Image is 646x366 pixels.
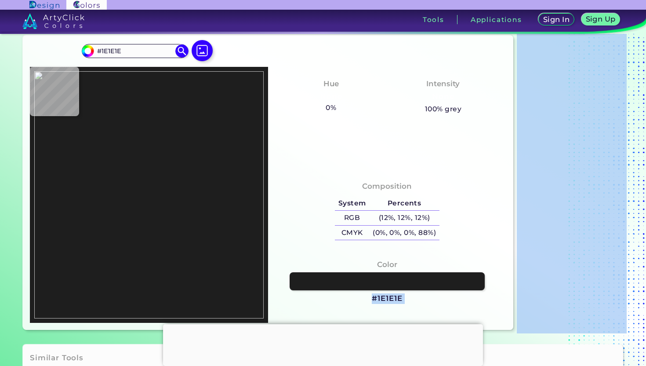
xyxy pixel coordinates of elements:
[94,45,176,57] input: type color..
[428,91,458,102] h3: None
[335,226,369,240] h5: CMYK
[377,258,397,271] h4: Color
[175,44,189,58] img: icon search
[316,91,346,102] h3: None
[335,196,369,211] h5: System
[369,196,439,211] h5: Percents
[369,211,439,225] h5: (12%, 12%, 12%)
[30,353,83,363] h3: Similar Tools
[29,1,59,9] img: ArtyClick Design logo
[372,293,402,304] h3: #1E1E1E
[423,16,444,23] h3: Tools
[362,180,412,193] h4: Composition
[544,16,568,23] h5: Sign In
[323,102,340,113] h5: 0%
[369,226,439,240] h5: (0%, 0%, 0%, 88%)
[471,16,522,23] h3: Applications
[517,15,627,333] iframe: Advertisement
[426,77,460,90] h4: Intensity
[425,103,461,115] h5: 100% grey
[22,13,84,29] img: logo_artyclick_colors_white.svg
[587,16,614,22] h5: Sign Up
[540,14,573,25] a: Sign In
[335,211,369,225] h5: RGB
[583,14,618,25] a: Sign Up
[323,77,339,90] h4: Hue
[34,71,264,318] img: f5fac0ea-2249-4291-8ea7-b8349208f75b
[163,324,483,364] iframe: Advertisement
[192,40,213,61] img: icon picture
